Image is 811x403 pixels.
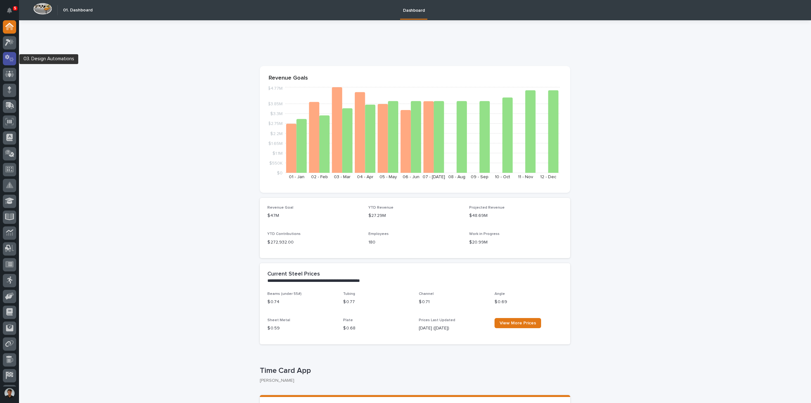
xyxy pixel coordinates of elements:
[272,151,283,155] tspan: $1.1M
[267,292,302,296] span: Beams (under 55#)
[500,321,536,325] span: View More Prices
[368,212,462,219] p: $27.29M
[267,206,293,210] span: Revenue Goal
[540,175,556,179] text: 12 - Dec
[423,175,445,179] text: 07 - [DATE]
[267,271,320,278] h2: Current Steel Prices
[334,175,351,179] text: 03 - Mar
[267,325,335,332] p: $ 0.59
[277,171,283,175] tspan: $0
[289,175,304,179] text: 01 - Jan
[419,318,455,322] span: Prices Last Updated
[469,206,505,210] span: Projected Revenue
[518,175,533,179] text: 11 - Nov
[343,318,353,322] span: Plate
[268,102,283,106] tspan: $3.85M
[3,4,16,17] button: Notifications
[448,175,465,179] text: 08 - Aug
[268,141,283,146] tspan: $1.65M
[471,175,489,179] text: 09 - Sep
[368,232,389,236] span: Employees
[343,292,355,296] span: Tubing
[3,387,16,400] button: users-avatar
[267,232,301,236] span: YTD Contributions
[343,299,411,305] p: $ 0.77
[419,292,434,296] span: Channel
[495,175,510,179] text: 10 - Oct
[14,6,16,10] p: 5
[357,175,374,179] text: 04 - Apr
[380,175,397,179] text: 05 - May
[268,121,283,126] tspan: $2.75M
[419,299,487,305] p: $ 0.71
[267,239,361,246] p: $ 272,932.00
[269,75,561,82] p: Revenue Goals
[368,206,393,210] span: YTD Revenue
[260,366,568,375] p: Time Card App
[469,232,500,236] span: Work in Progress
[368,239,462,246] p: 180
[267,299,335,305] p: $ 0.74
[311,175,328,179] text: 02 - Feb
[267,318,290,322] span: Sheet Metal
[270,112,283,116] tspan: $3.3M
[495,318,541,328] a: View More Prices
[469,212,563,219] p: $48.69M
[63,8,93,13] h2: 01. Dashboard
[267,212,361,219] p: $47M
[268,86,283,91] tspan: $4.77M
[260,378,565,383] p: [PERSON_NAME]
[33,3,52,15] img: Workspace Logo
[495,292,505,296] span: Angle
[469,239,563,246] p: $20.99M
[403,175,419,179] text: 06 - Jun
[495,299,563,305] p: $ 0.69
[419,325,487,332] p: [DATE] ([DATE])
[269,161,283,165] tspan: $550K
[343,325,411,332] p: $ 0.68
[8,8,16,18] div: Notifications5
[270,131,283,136] tspan: $2.2M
